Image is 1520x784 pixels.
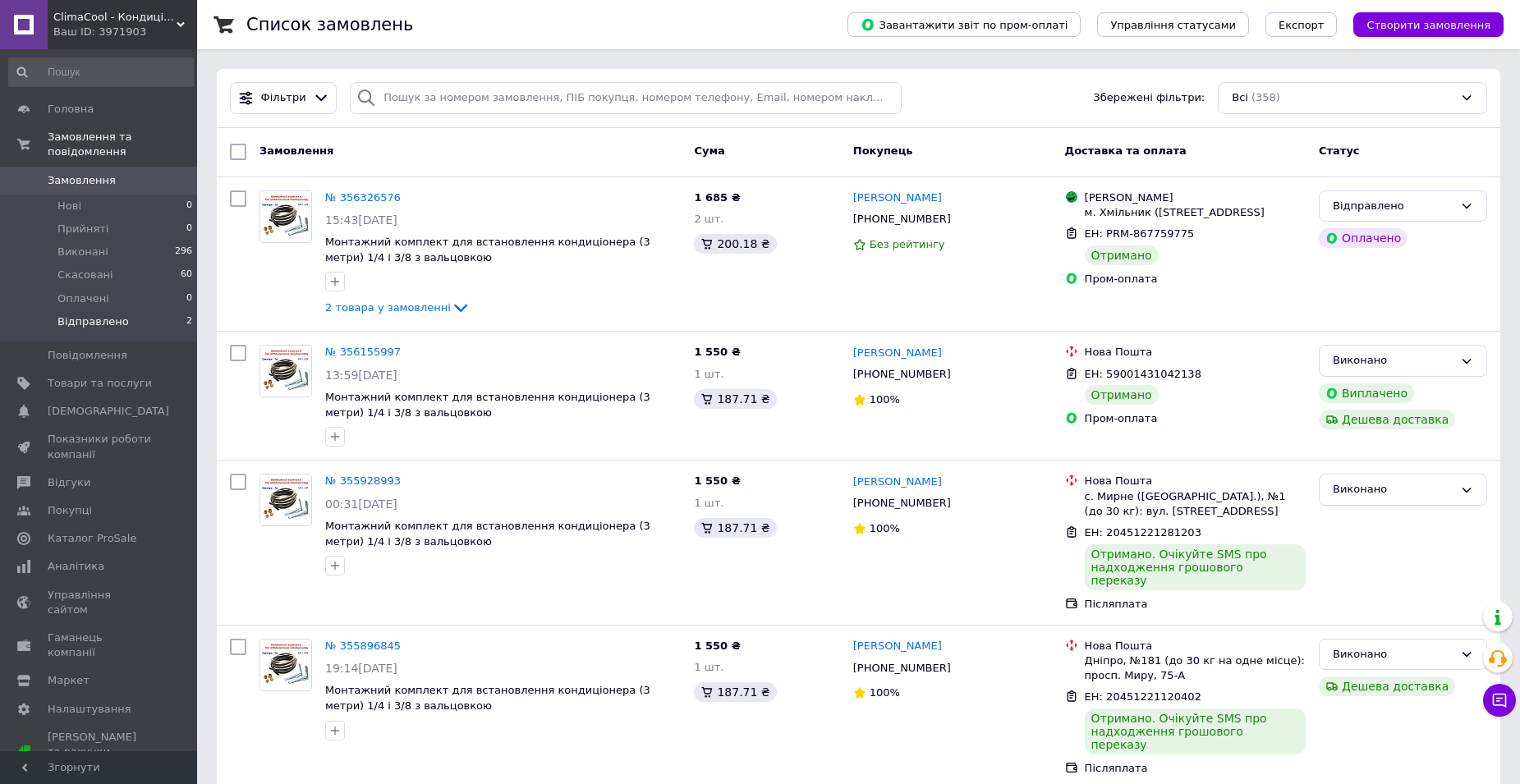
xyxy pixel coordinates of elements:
span: Cума [694,144,724,157]
div: Відправлено [1333,198,1453,215]
div: Післяплата [1085,761,1306,776]
span: 1 шт. [694,368,723,380]
span: 13:59[DATE] [325,369,397,382]
div: Виконано [1333,646,1453,663]
div: Дніпро, №181 (до 30 кг на одне місце): просп. Миру, 75-А [1085,653,1306,683]
span: 0 [186,291,192,306]
span: ЕН: 59001431042138 [1085,368,1201,380]
a: Монтажний комплект для встановлення кондиціонера (3 метри) 1/4 і 3/8 з вальцовкою [325,520,650,548]
a: Фото товару [259,345,312,397]
a: 2 товара у замовленні [325,301,471,314]
span: Всі [1232,90,1248,106]
div: Оплачено [1319,228,1407,248]
a: Монтажний комплект для встановлення кондиціонера (3 метри) 1/4 і 3/8 з вальцовкою [325,236,650,264]
div: Отримано. Очікуйте SMS про надходження грошового переказу [1085,708,1306,754]
div: 187.71 ₴ [694,518,776,538]
span: Збережені фільтри: [1093,90,1205,106]
span: 0 [186,222,192,236]
span: Замовлення та повідомлення [48,130,197,159]
img: Фото товару [260,640,311,690]
span: 100% [870,393,900,406]
a: [PERSON_NAME] [853,639,942,654]
span: 1 685 ₴ [694,191,740,204]
div: Виконано [1333,352,1453,369]
span: ЕН: 20451221120402 [1085,690,1201,703]
span: ClimaCool - Кондиціонери та Вентиляція [53,10,177,25]
a: № 355928993 [325,475,401,487]
div: Пром-оплата [1085,411,1306,426]
div: Нова Пошта [1085,345,1306,360]
div: 200.18 ₴ [694,234,776,254]
span: Покупці [48,503,92,518]
span: Відгуки [48,475,90,490]
span: 100% [870,686,900,699]
span: Головна [48,102,94,117]
button: Чат з покупцем [1483,684,1516,717]
div: Ваш ID: 3971903 [53,25,197,39]
span: Аналітика [48,559,104,574]
a: Монтажний комплект для встановлення кондиціонера (3 метри) 1/4 і 3/8 з вальцовкою [325,684,650,712]
div: Отримано. Очікуйте SMS про надходження грошового переказу [1085,544,1306,590]
span: Завантажити звіт по пром-оплаті [861,17,1068,32]
div: Виконано [1333,481,1453,498]
span: 296 [175,245,192,259]
span: [PERSON_NAME] та рахунки [48,730,152,775]
span: Каталог ProSale [48,531,136,546]
div: Отримано [1085,385,1159,405]
span: Маркет [48,673,90,688]
span: 2 [186,314,192,329]
img: Фото товару [260,346,311,397]
div: [PERSON_NAME] [1085,190,1306,205]
div: с. Мирне ([GEOGRAPHIC_DATA].), №1 (до 30 кг): вул. [STREET_ADDRESS] [1085,489,1306,519]
span: 1 550 ₴ [694,475,740,487]
h1: Список замовлень [246,15,413,34]
span: [PHONE_NUMBER] [853,497,951,509]
span: Відправлено [57,314,129,329]
span: Скасовані [57,268,113,282]
span: Показники роботи компанії [48,432,152,461]
span: Статус [1319,144,1360,157]
span: 60 [181,268,192,282]
a: Фото товару [259,190,312,243]
span: Замовлення [48,173,116,188]
a: [PERSON_NAME] [853,475,942,490]
div: Дешева доставка [1319,676,1455,696]
span: [PHONE_NUMBER] [853,213,951,225]
a: Фото товару [259,474,312,526]
a: Фото товару [259,639,312,691]
div: 187.71 ₴ [694,389,776,409]
span: 2 товара у замовленні [325,301,451,314]
span: Повідомлення [48,348,127,363]
a: Монтажний комплект для встановлення кондиціонера (3 метри) 1/4 і 3/8 з вальцовкою [325,391,650,419]
button: Завантажити звіт по пром-оплаті [847,12,1081,37]
button: Створити замовлення [1353,12,1504,37]
span: Налаштування [48,702,131,717]
span: Гаманець компанії [48,630,152,660]
span: [PHONE_NUMBER] [853,368,951,380]
span: [DEMOGRAPHIC_DATA] [48,404,169,419]
a: [PERSON_NAME] [853,190,942,206]
span: 2 шт. [694,213,723,225]
button: Управління статусами [1097,12,1249,37]
span: [PHONE_NUMBER] [853,662,951,674]
div: 187.71 ₴ [694,682,776,702]
img: Фото товару [260,475,311,525]
span: 100% [870,522,900,534]
span: 1 шт. [694,497,723,509]
span: 19:14[DATE] [325,662,397,675]
div: Виплачено [1319,383,1414,403]
span: Замовлення [259,144,333,157]
span: 00:31[DATE] [325,497,397,511]
span: Доставка та оплата [1065,144,1187,157]
span: Покупець [853,144,913,157]
span: Прийняті [57,222,108,236]
span: 1 шт. [694,661,723,673]
span: Управління статусами [1110,19,1236,31]
span: Експорт [1279,19,1325,31]
a: № 355896845 [325,640,401,652]
span: Нові [57,199,81,213]
span: ЕН: PRM-867759775 [1085,227,1195,240]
